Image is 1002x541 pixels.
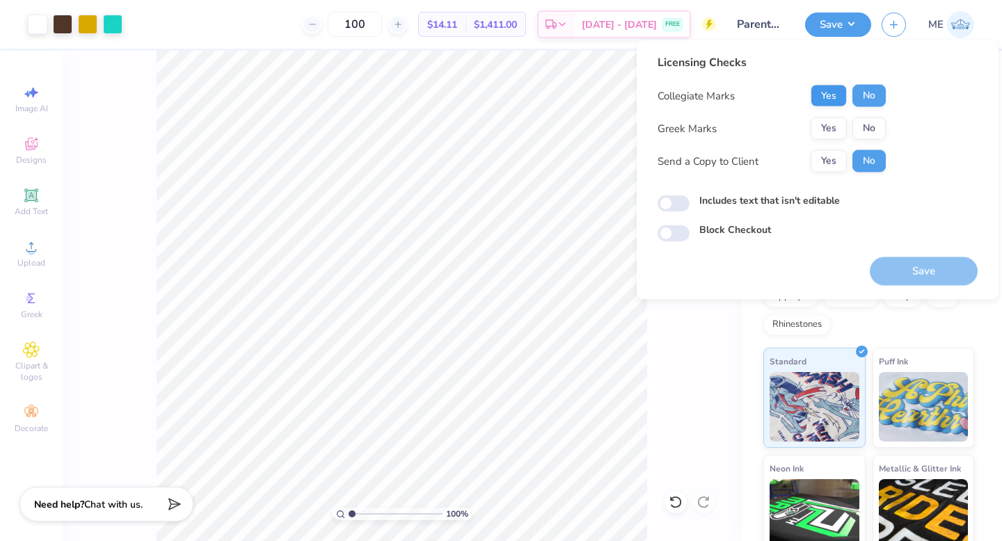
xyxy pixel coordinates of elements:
[726,10,795,38] input: Untitled Design
[34,498,84,511] strong: Need help?
[665,19,680,29] span: FREE
[770,372,859,442] img: Standard
[474,17,517,32] span: $1,411.00
[16,154,47,165] span: Designs
[852,118,886,140] button: No
[658,54,886,71] div: Licensing Checks
[852,150,886,172] button: No
[15,206,48,217] span: Add Text
[328,12,382,37] input: – –
[763,314,831,335] div: Rhinestones
[947,11,974,38] img: Maria Espena
[852,85,886,107] button: No
[879,372,969,442] img: Puff Ink
[582,17,657,32] span: [DATE] - [DATE]
[770,354,806,369] span: Standard
[21,309,42,320] span: Greek
[811,150,847,172] button: Yes
[879,354,908,369] span: Puff Ink
[805,13,871,37] button: Save
[427,17,457,32] span: $14.11
[928,11,974,38] a: ME
[446,508,468,520] span: 100 %
[15,423,48,434] span: Decorate
[84,498,143,511] span: Chat with us.
[699,223,771,237] label: Block Checkout
[15,103,48,114] span: Image AI
[811,118,847,140] button: Yes
[658,120,717,136] div: Greek Marks
[770,461,804,476] span: Neon Ink
[699,193,840,208] label: Includes text that isn't editable
[811,85,847,107] button: Yes
[658,153,758,169] div: Send a Copy to Client
[17,257,45,268] span: Upload
[658,88,735,104] div: Collegiate Marks
[7,360,56,382] span: Clipart & logos
[879,461,961,476] span: Metallic & Glitter Ink
[928,17,944,33] span: ME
